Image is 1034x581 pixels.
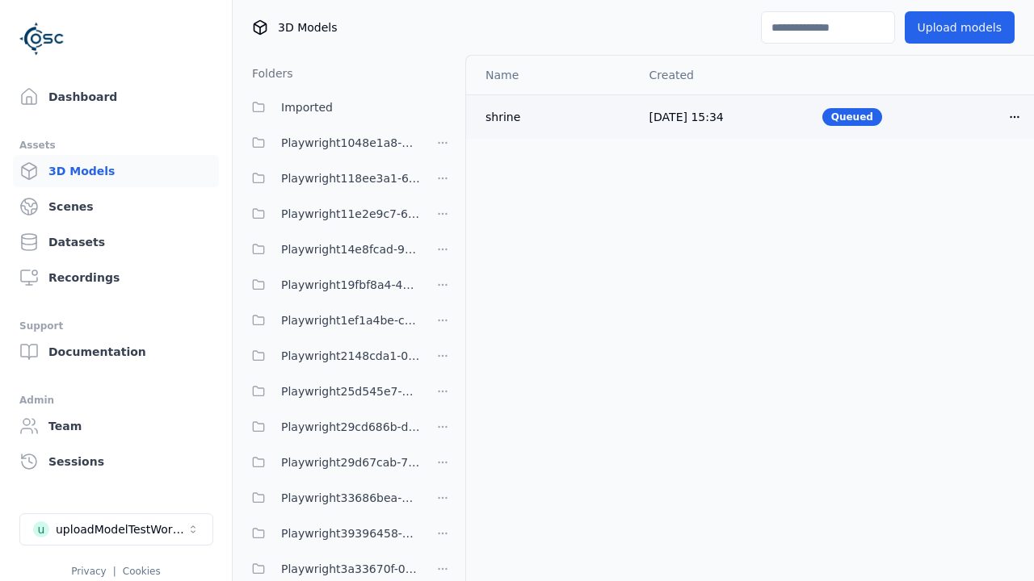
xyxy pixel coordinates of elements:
a: Dashboard [13,81,219,113]
span: 3D Models [278,19,337,36]
a: 3D Models [13,155,219,187]
a: Sessions [13,445,219,478]
button: Playwright11e2e9c7-6c23-4ce7-ac48-ea95a4ff6a43 [242,198,420,230]
button: Playwright19fbf8a4-490f-4493-a67b-72679a62db0e [242,269,420,301]
span: Playwright19fbf8a4-490f-4493-a67b-72679a62db0e [281,275,420,295]
span: Playwright1048e1a8-7157-4402-9d51-a0d67d82f98b [281,133,420,153]
a: Datasets [13,226,219,258]
button: Playwright29cd686b-d0c9-4777-aa54-1065c8c7cee8 [242,411,420,443]
img: Logo [19,16,65,61]
span: [DATE] 15:34 [649,111,724,123]
button: Playwright118ee3a1-6e25-456a-9a29-0f34eaed349c [242,162,420,194]
th: Created [637,56,809,94]
span: Playwright39396458-2985-42cf-8e78-891847c6b0fc [281,524,420,543]
button: Playwright1ef1a4be-ca25-4334-b22c-6d46e5dc87b0 [242,304,420,336]
button: Select a workspace [19,513,213,545]
div: uploadModelTestWorkspace [56,521,187,537]
span: Playwright2148cda1-0135-4eee-9a3e-ba7e638b60a6 [281,346,420,366]
h3: Folders [242,65,293,82]
button: Imported [242,91,456,123]
span: Playwright25d545e7-ff08-4d3b-b8cd-ba97913ee80b [281,382,420,401]
span: Playwright29d67cab-7655-4a15-9701-4b560da7f167 [281,453,420,472]
div: Admin [19,391,212,410]
button: Playwright2148cda1-0135-4eee-9a3e-ba7e638b60a6 [242,340,420,372]
a: Privacy [71,566,106,577]
button: Playwright39396458-2985-42cf-8e78-891847c6b0fc [242,517,420,550]
span: Playwright33686bea-41a4-43c8-b27a-b40c54b773e3 [281,488,420,508]
a: Team [13,410,219,442]
span: Playwright1ef1a4be-ca25-4334-b22c-6d46e5dc87b0 [281,311,420,330]
span: Playwright29cd686b-d0c9-4777-aa54-1065c8c7cee8 [281,417,420,437]
button: Upload models [905,11,1015,44]
button: Playwright1048e1a8-7157-4402-9d51-a0d67d82f98b [242,127,420,159]
div: u [33,521,49,537]
button: Playwright25d545e7-ff08-4d3b-b8cd-ba97913ee80b [242,375,420,408]
span: Playwright11e2e9c7-6c23-4ce7-ac48-ea95a4ff6a43 [281,204,420,224]
a: Recordings [13,261,219,294]
span: | [113,566,116,577]
div: Support [19,316,212,336]
button: Playwright29d67cab-7655-4a15-9701-4b560da7f167 [242,446,420,479]
a: Cookies [123,566,161,577]
a: Scenes [13,190,219,223]
div: shrine [485,109,624,125]
span: Playwright14e8fcad-9ce8-4c9f-9ba9-3f066997ed84 [281,240,420,259]
span: Imported [281,98,333,117]
th: Name [466,56,637,94]
a: Documentation [13,336,219,368]
div: Queued [822,108,882,126]
span: Playwright118ee3a1-6e25-456a-9a29-0f34eaed349c [281,169,420,188]
span: Playwright3a33670f-0633-4287-95f5-4fa64ebe02dc [281,559,420,579]
button: Playwright14e8fcad-9ce8-4c9f-9ba9-3f066997ed84 [242,233,420,265]
div: Assets [19,136,212,155]
button: Playwright33686bea-41a4-43c8-b27a-b40c54b773e3 [242,482,420,514]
